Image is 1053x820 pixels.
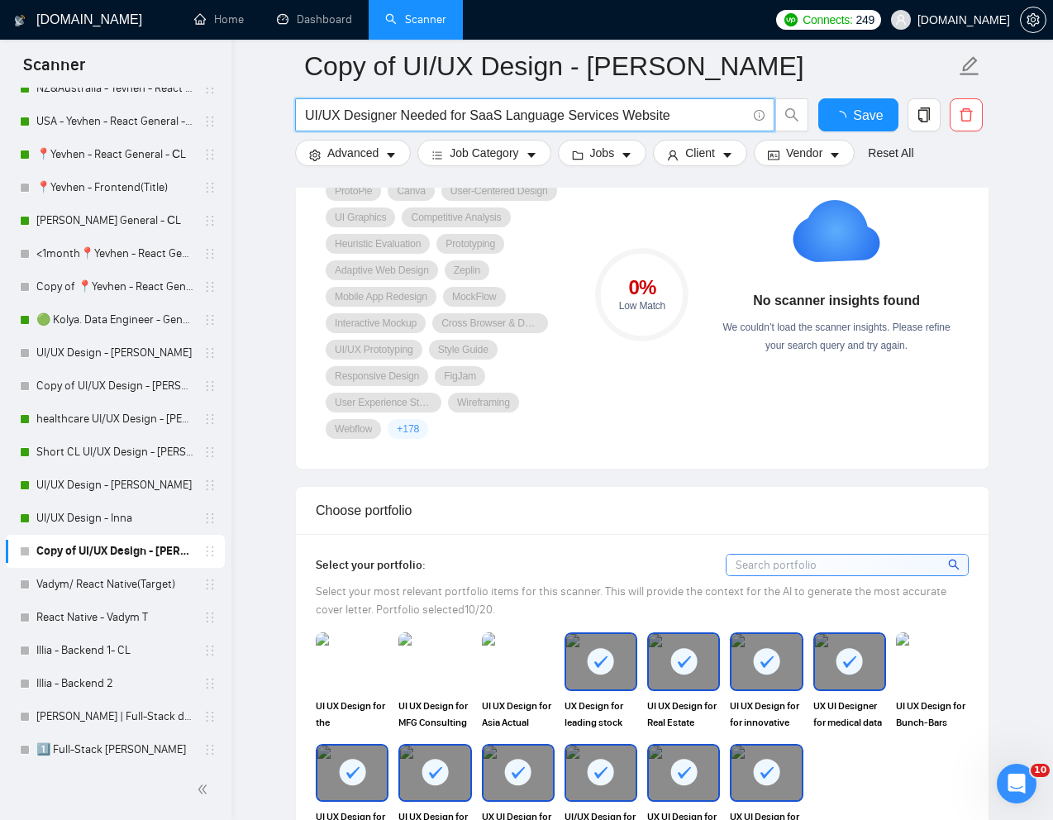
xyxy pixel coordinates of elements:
[335,290,427,303] span: Mobile App Redesign
[335,237,421,250] span: Heuristic Evaluation
[36,369,193,403] a: Copy of UI/UX Design - [PERSON_NAME]
[203,677,217,690] span: holder
[36,601,193,634] a: React Native - Vadym T
[417,140,550,166] button: barsJob Categorycaret-down
[753,293,920,307] strong: No scanner insights found
[398,632,471,690] img: portfolio thumbnail image
[335,422,372,436] span: Webflow
[203,346,217,360] span: holder
[36,237,193,270] a: <1month📍Yevhen - React General - СL
[595,301,688,311] div: Low Match
[397,422,419,436] span: + 178
[621,149,632,161] span: caret-down
[203,280,217,293] span: holder
[36,502,193,535] a: UI/UX Design - Inna
[438,343,488,356] span: Style Guide
[590,144,615,162] span: Jobs
[316,487,969,534] div: Choose portfolio
[36,469,193,502] a: UI/UX Design - [PERSON_NAME]
[948,555,962,574] span: search
[203,412,217,426] span: holder
[335,369,419,383] span: Responsive Design
[950,98,983,131] button: delete
[445,237,495,250] span: Prototyping
[36,634,193,667] a: Illia - Backend 1- CL
[335,317,417,330] span: Interactive Mockup
[203,148,217,161] span: holder
[595,278,688,298] div: 0 %
[667,149,679,161] span: user
[896,632,969,690] img: portfolio thumbnail image
[203,379,217,393] span: holder
[36,436,193,469] a: Short CL UI/UX Design - [PERSON_NAME]
[385,149,397,161] span: caret-down
[754,110,765,121] span: info-circle
[833,111,853,124] span: loading
[36,733,193,766] a: 1️⃣ Full-Stack [PERSON_NAME]
[431,149,443,161] span: bars
[316,698,388,731] span: UI UX Design for the [GEOGRAPHIC_DATA][US_STATE] Patient Training Center site
[450,144,518,162] span: Job Category
[526,149,537,161] span: caret-down
[754,140,855,166] button: idcardVendorcaret-down
[441,317,539,330] span: Cross Browser & Device Compatibility
[36,700,193,733] a: [PERSON_NAME] | Full-Stack dev
[36,204,193,237] a: [PERSON_NAME] General - СL
[1020,13,1046,26] a: setting
[786,144,822,162] span: Vendor
[450,184,548,198] span: User-Centered Design
[305,105,746,126] input: Search Freelance Jobs...
[411,211,501,224] span: Competitive Analysis
[685,144,715,162] span: Client
[482,632,555,690] img: portfolio thumbnail image
[722,322,950,351] span: We couldn’t load the scanner insights. Please refine your search query and try again.
[36,336,193,369] a: UI/UX Design - [PERSON_NAME]
[36,568,193,601] a: Vadym/ React Native(Target)
[1031,764,1050,777] span: 10
[295,140,411,166] button: settingAdvancedcaret-down
[203,479,217,492] span: holder
[868,144,913,162] a: Reset All
[558,140,647,166] button: folderJobscaret-down
[768,149,779,161] span: idcard
[36,667,193,700] a: Illia - Backend 2
[908,98,941,131] button: copy
[813,698,886,731] span: UX UI Designer for medical data collection platform AllClinics
[397,184,425,198] span: Canva
[385,12,446,26] a: searchScanner
[203,611,217,624] span: holder
[203,710,217,723] span: holder
[452,290,497,303] span: MockFlow
[335,211,386,224] span: UI Graphics
[730,698,803,731] span: UI UX Design for for innovative app HerHeadquarters | UI UX Designer
[482,698,555,731] span: UI UX Design for Asia Actual corporate page | UI UX Designer
[722,149,733,161] span: caret-down
[203,247,217,260] span: holder
[335,396,432,409] span: User Experience Strategy
[647,698,720,731] span: UI UX Design for Real Estate Marketing platform SmarterContact
[775,98,808,131] button: search
[335,264,429,277] span: Adaptive Web Design
[572,149,584,161] span: folder
[327,144,379,162] span: Advanced
[203,545,217,558] span: holder
[36,105,193,138] a: USA - Yevhen - React General - СL
[36,303,193,336] a: 🟢 Kolya. Data Engineer - General
[304,45,955,87] input: Scanner name...
[10,53,98,88] span: Scanner
[335,343,413,356] span: UI/UX Prototyping
[203,181,217,194] span: holder
[197,781,213,798] span: double-left
[203,644,217,657] span: holder
[454,264,480,277] span: Zeplin
[14,7,26,34] img: logo
[1021,13,1046,26] span: setting
[36,270,193,303] a: Copy of 📍Yevhen - React General - СL
[316,632,388,690] img: portfolio thumbnail image
[316,558,426,572] span: Select your portfolio:
[203,115,217,128] span: holder
[895,14,907,26] span: user
[203,313,217,327] span: holder
[896,698,969,731] span: UI UX Design for Bunch-Bars website | UI UX Design
[203,512,217,525] span: holder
